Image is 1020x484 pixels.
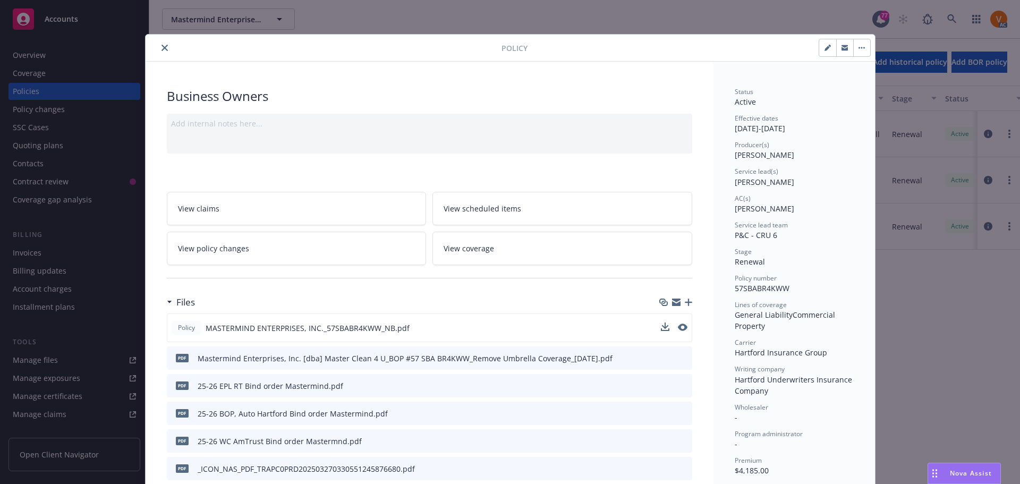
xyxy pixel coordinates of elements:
a: View claims [167,192,427,225]
span: View scheduled items [444,203,521,214]
h3: Files [176,295,195,309]
span: [PERSON_NAME] [735,150,794,160]
button: preview file [678,408,688,419]
a: View scheduled items [432,192,692,225]
span: MASTERMIND ENTERPRISES, INC._57SBABR4KWW_NB.pdf [206,322,410,334]
span: [PERSON_NAME] [735,203,794,214]
button: preview file [678,463,688,474]
button: preview file [678,322,687,334]
span: View claims [178,203,219,214]
span: pdf [176,464,189,472]
span: 57SBABR4KWW [735,283,789,293]
div: [DATE] - [DATE] [735,114,854,134]
button: download file [661,463,670,474]
span: Stage [735,247,752,256]
div: Add internal notes here... [171,118,688,129]
button: close [158,41,171,54]
div: 25-26 BOP, Auto Hartford Bind order Mastermind.pdf [198,408,388,419]
span: Policy [501,43,528,54]
span: pdf [176,354,189,362]
button: preview file [678,324,687,331]
span: Policy [176,323,197,333]
span: $4,185.00 [735,465,769,475]
div: Mastermind Enterprises, Inc. [dba] Master Clean 4 U_BOP #57 SBA BR4KWW_Remove Umbrella Coverage_[... [198,353,613,364]
div: Drag to move [928,463,941,483]
span: Active [735,97,756,107]
span: P&C - CRU 6 [735,230,777,240]
span: Effective dates [735,114,778,123]
span: - [735,412,737,422]
span: Hartford Insurance Group [735,347,827,358]
span: Commercial Property [735,310,837,331]
span: View coverage [444,243,494,254]
span: AC(s) [735,194,751,203]
span: Producer(s) [735,140,769,149]
button: preview file [678,436,688,447]
span: Status [735,87,753,96]
span: [PERSON_NAME] [735,177,794,187]
span: Wholesaler [735,403,768,412]
button: download file [661,408,670,419]
span: Service lead team [735,220,788,230]
div: _ICON_NAS_PDF_TRAPC0PRD202503270330551245876680.pdf [198,463,415,474]
button: preview file [678,380,688,392]
button: preview file [678,353,688,364]
span: View policy changes [178,243,249,254]
span: Policy number [735,274,777,283]
span: Hartford Underwriters Insurance Company [735,375,854,396]
span: General Liability [735,310,793,320]
div: Files [167,295,195,309]
a: View coverage [432,232,692,265]
span: Writing company [735,364,785,373]
button: Nova Assist [928,463,1001,484]
span: pdf [176,437,189,445]
button: download file [661,380,670,392]
div: 25-26 EPL RT Bind order Mastermind.pdf [198,380,343,392]
button: download file [661,436,670,447]
span: Lines of coverage [735,300,787,309]
button: download file [661,322,669,331]
span: - [735,439,737,449]
button: download file [661,353,670,364]
span: pdf [176,409,189,417]
span: Service lead(s) [735,167,778,176]
span: Nova Assist [950,469,992,478]
span: pdf [176,381,189,389]
a: View policy changes [167,232,427,265]
button: download file [661,322,669,334]
span: Program administrator [735,429,803,438]
span: Carrier [735,338,756,347]
div: 25-26 WC AmTrust Bind order Mastermnd.pdf [198,436,362,447]
span: Renewal [735,257,765,267]
div: Business Owners [167,87,692,105]
span: Premium [735,456,762,465]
